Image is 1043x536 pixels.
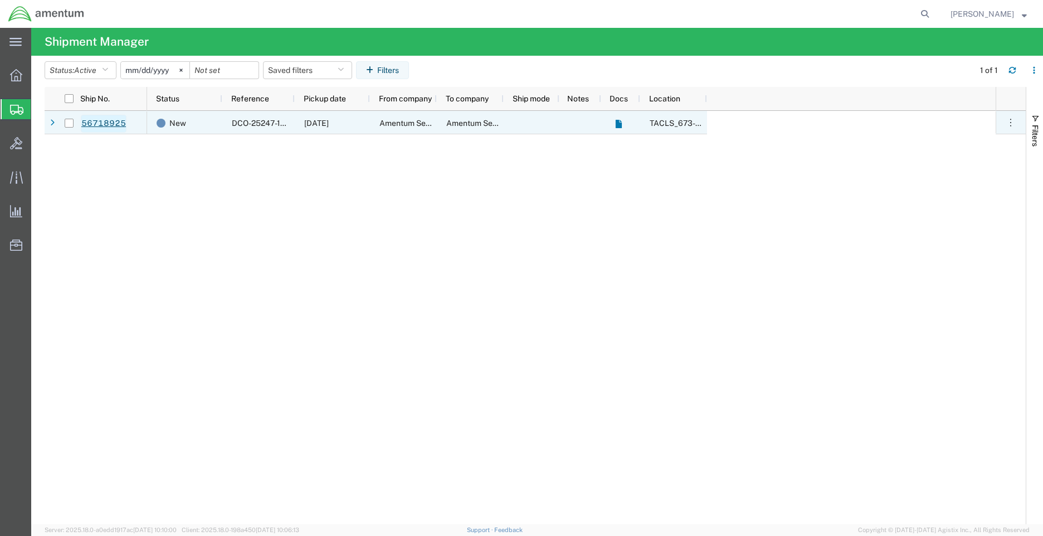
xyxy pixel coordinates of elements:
[45,61,116,79] button: Status:Active
[379,94,432,103] span: From company
[156,94,179,103] span: Status
[169,111,186,135] span: New
[74,66,96,75] span: Active
[8,6,85,22] img: logo
[446,119,530,128] span: Amentum Services, Inc.
[950,7,1027,21] button: [PERSON_NAME]
[649,94,680,103] span: Location
[80,94,110,103] span: Ship No.
[980,65,1000,76] div: 1 of 1
[567,94,589,103] span: Notes
[81,115,126,133] a: 56718925
[231,94,269,103] span: Reference
[45,527,177,533] span: Server: 2025.18.0-a0edd1917ac
[610,94,628,103] span: Docs
[356,61,409,79] button: Filters
[1031,125,1040,147] span: Filters
[513,94,550,103] span: Ship mode
[650,119,893,128] span: TACLS_673-NAS JRB, Ft Worth, TX
[858,525,1030,535] span: Copyright © [DATE]-[DATE] Agistix Inc., All Rights Reserved
[190,62,259,79] input: Not set
[256,527,299,533] span: [DATE] 10:06:13
[467,527,495,533] a: Support
[182,527,299,533] span: Client: 2025.18.0-198a450
[263,61,352,79] button: Saved filters
[379,119,463,128] span: Amentum Services, Inc.
[232,119,304,128] span: DCO-25247-167774
[304,94,346,103] span: Pickup date
[951,8,1014,20] span: Keith Bellew
[304,119,329,128] span: 09/04/2025
[45,28,149,56] h4: Shipment Manager
[121,62,189,79] input: Not set
[446,94,489,103] span: To company
[133,527,177,533] span: [DATE] 10:10:00
[494,527,523,533] a: Feedback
